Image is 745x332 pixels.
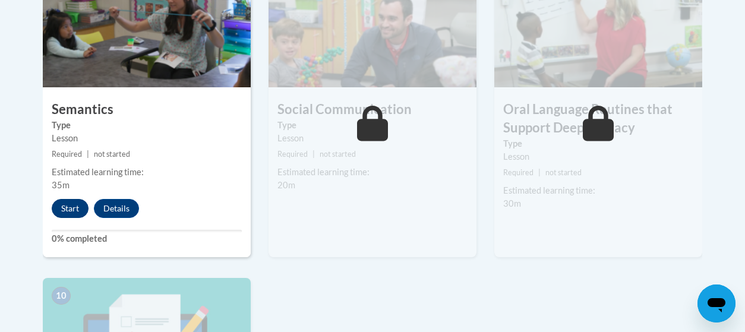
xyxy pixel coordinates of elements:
[320,150,356,159] span: not started
[52,119,242,132] label: Type
[494,100,702,137] h3: Oral Language Routines that Support Deep Literacy
[538,168,541,177] span: |
[277,132,468,145] div: Lesson
[43,100,251,119] h3: Semantics
[277,180,295,190] span: 20m
[277,119,468,132] label: Type
[503,168,534,177] span: Required
[52,132,242,145] div: Lesson
[312,150,315,159] span: |
[545,168,582,177] span: not started
[269,100,476,119] h3: Social Communication
[503,137,693,150] label: Type
[94,199,139,218] button: Details
[503,198,521,208] span: 30m
[52,287,71,305] span: 10
[52,199,89,218] button: Start
[503,184,693,197] div: Estimated learning time:
[277,166,468,179] div: Estimated learning time:
[503,150,693,163] div: Lesson
[52,150,82,159] span: Required
[94,150,130,159] span: not started
[52,166,242,179] div: Estimated learning time:
[52,180,70,190] span: 35m
[87,150,89,159] span: |
[277,150,308,159] span: Required
[52,232,242,245] label: 0% completed
[697,284,735,322] iframe: Button to launch messaging window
